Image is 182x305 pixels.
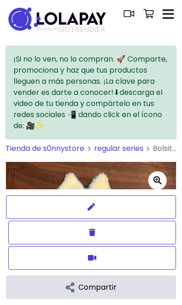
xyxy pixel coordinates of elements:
span: Compartir [78,281,117,293]
span: Bolsita [153,143,177,154]
span: GO [58,24,70,35]
span: TRENDIER [37,25,105,34]
nav: breadcrumb [6,143,176,162]
a: Tienda de s0nnystore [6,143,84,154]
img: logo [6,5,109,34]
a: regular series [94,143,144,154]
a: Compartir [6,275,176,299]
span: ¡Si no lo ven, no lo compran. 🚀 Comparte, promociona y haz que tus productos lleguen a más person... [13,54,167,131]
